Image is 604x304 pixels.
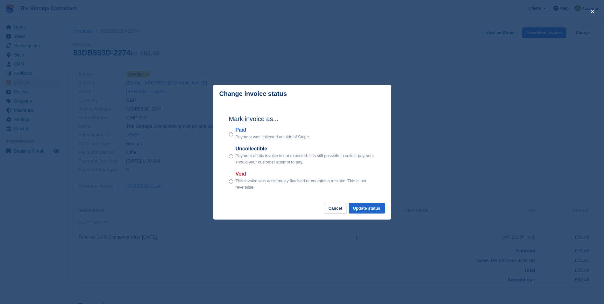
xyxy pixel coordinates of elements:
label: Paid [236,126,310,134]
p: Payment of this invoice is not expected. It is still possible to collect payment should your cust... [236,153,375,165]
button: close [587,6,598,17]
button: Update status [349,203,385,214]
p: This invoice was accidentally finalised or contains a mistake. This is not reversible. [236,178,375,190]
p: Payment was collected outside of Stripe. [236,134,310,140]
label: Uncollectible [236,145,375,153]
button: Cancel [324,203,346,214]
label: Void [236,170,375,178]
h2: Mark invoice as... [229,114,375,124]
p: Change invoice status [219,90,287,98]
